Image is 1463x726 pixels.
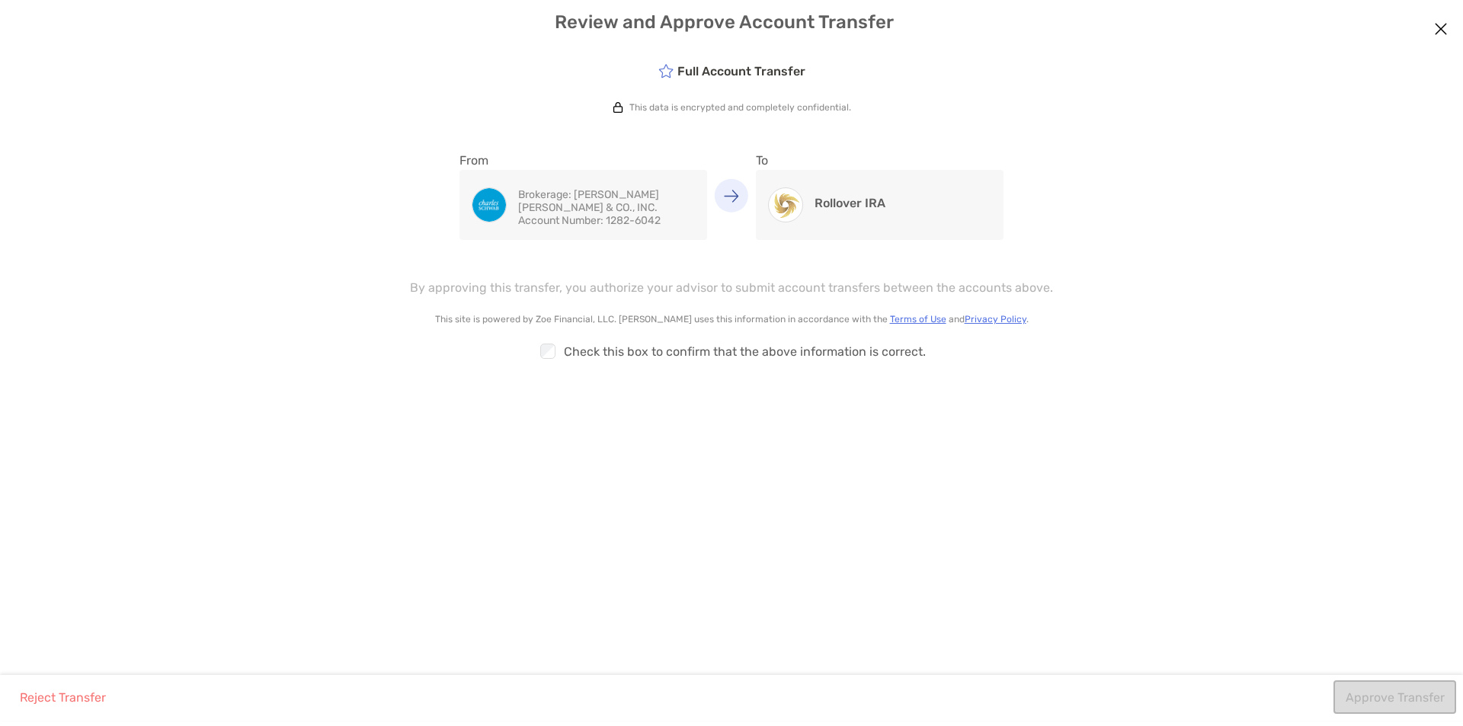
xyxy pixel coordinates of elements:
h4: Rollover IRA [815,196,885,210]
a: Terms of Use [890,314,946,325]
p: 1282-6042 [518,214,695,227]
a: Privacy Policy [965,314,1026,325]
button: Reject Transfer [8,680,117,714]
span: Brokerage: [518,188,571,201]
div: Check this box to confirm that the above information is correct. [229,334,1234,369]
img: Icon arrow [724,189,739,202]
p: By approving this transfer, you authorize your advisor to submit account transfers between the ac... [410,278,1053,297]
span: Account Number: [518,214,603,227]
p: [PERSON_NAME] [PERSON_NAME] & CO., INC. [518,188,695,214]
img: image [472,188,506,222]
p: From [459,151,707,170]
img: Rollover IRA [769,188,802,222]
h5: Full Account Transfer [658,63,805,79]
p: To [756,151,1004,170]
img: icon lock [613,102,623,113]
h4: Review and Approve Account Transfer [14,11,1450,33]
p: This data is encrypted and completely confidential. [629,102,851,113]
p: This site is powered by Zoe Financial, LLC. [PERSON_NAME] uses this information in accordance wit... [229,314,1234,325]
button: Close modal [1429,18,1452,41]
